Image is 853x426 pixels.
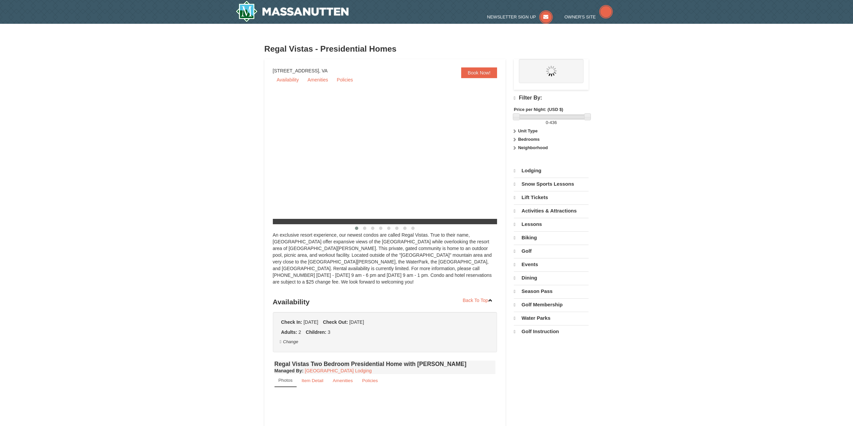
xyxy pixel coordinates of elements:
a: [GEOGRAPHIC_DATA] Lodging [305,368,372,373]
a: Lodging [514,165,589,177]
h4: Filter By: [514,95,589,101]
div: An exclusive resort experience, our newest condos are called Regal Vistas. True to their name, [G... [273,232,497,292]
small: Photos [279,378,293,383]
strong: : [275,368,304,373]
span: 2 [299,329,301,335]
a: Item Detail [297,374,328,387]
strong: Price per Night: (USD $) [514,107,563,112]
a: Dining [514,271,589,284]
img: wait.gif [546,66,557,76]
small: Amenities [333,378,353,383]
strong: Check In: [281,319,302,325]
a: Newsletter Sign Up [487,14,553,19]
strong: Check Out: [323,319,348,325]
a: Lift Tickets [514,191,589,204]
a: Activities & Attractions [514,204,589,217]
a: Amenities [328,374,357,387]
small: Item Detail [302,378,323,383]
img: Massanutten Resort Logo [236,1,349,22]
a: Massanutten Resort [236,1,349,22]
h3: Availability [273,295,497,309]
a: Amenities [303,75,332,85]
strong: Adults: [281,329,297,335]
label: - [514,119,589,126]
a: Photos [275,374,297,387]
strong: Unit Type [518,128,538,133]
a: Owner's Site [564,14,613,19]
a: Policies [333,75,357,85]
a: Events [514,258,589,271]
a: Season Pass [514,285,589,298]
a: Back To Top [459,295,497,305]
h4: Regal Vistas Two Bedroom Presidential Home with [PERSON_NAME] [275,361,496,367]
span: [DATE] [303,319,318,325]
button: Change [280,338,299,346]
span: 3 [328,329,330,335]
span: Owner's Site [564,14,596,19]
strong: Bedrooms [518,137,540,142]
span: 436 [550,120,557,125]
a: Book Now! [461,67,497,78]
span: [DATE] [349,319,364,325]
strong: Neighborhood [518,145,548,150]
span: Managed By [275,368,302,373]
a: Golf Membership [514,298,589,311]
span: Newsletter Sign Up [487,14,536,19]
a: Policies [358,374,382,387]
a: Water Parks [514,312,589,324]
a: Golf [514,245,589,257]
a: Snow Sports Lessons [514,178,589,190]
span: 0 [546,120,548,125]
a: Availability [273,75,303,85]
strong: Children: [306,329,326,335]
a: Golf Instruction [514,325,589,338]
a: Lessons [514,218,589,231]
h3: Regal Vistas - Presidential Homes [264,42,589,56]
a: Biking [514,231,589,244]
small: Policies [362,378,378,383]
